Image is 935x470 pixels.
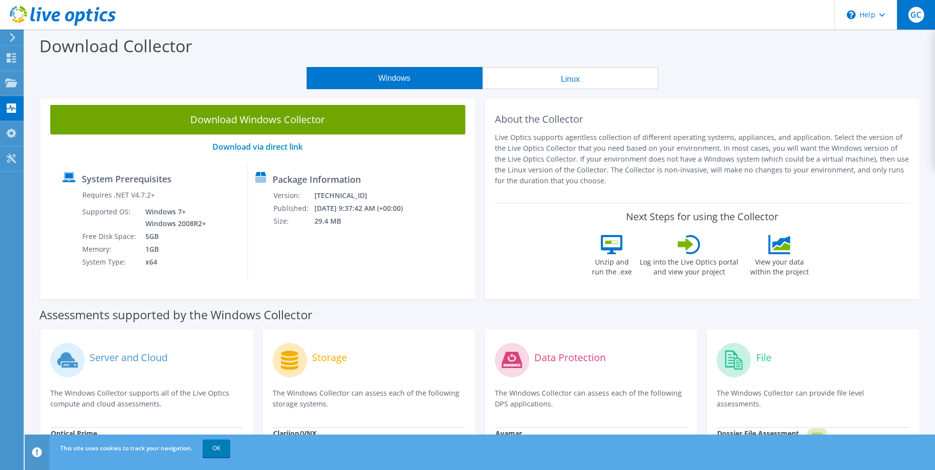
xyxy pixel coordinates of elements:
label: Unzip and run the .exe [589,254,634,277]
td: 1GB [138,243,208,256]
label: Assessments supported by the Windows Collector [39,310,312,320]
label: Download Collector [39,34,192,57]
strong: Avamar [495,429,522,438]
td: [TECHNICAL_ID] [314,189,416,202]
td: x64 [138,256,208,269]
strong: Dossier File Assessment [717,429,799,438]
td: System Type: [82,256,138,269]
a: Download Windows Collector [50,105,465,134]
p: The Windows Collector can assess each of the following DPS applications. [495,388,688,409]
td: Published: [273,202,314,215]
td: Version: [273,189,314,202]
td: 29.4 MB [314,215,416,228]
span: GC [908,7,924,23]
td: Free Disk Space: [82,230,138,243]
tspan: NEW! [812,431,822,436]
label: Server and Cloud [90,353,168,363]
label: Data Protection [534,353,606,363]
td: [DATE] 9:37:42 AM (+00:00) [314,202,416,215]
h2: About the Collector [495,113,910,125]
p: The Windows Collector can assess each of the following storage systems. [273,388,465,409]
p: The Windows Collector supports all of the Live Optics compute and cloud assessments. [50,388,243,409]
label: View your data within the project [744,254,815,277]
label: File [756,353,771,363]
label: Log into the Live Optics portal and view your project [639,254,739,277]
label: Requires .NET V4.7.2+ [82,190,155,200]
p: The Windows Collector can provide file level assessments. [717,388,909,409]
p: Live Optics supports agentless collection of different operating systems, appliances, and applica... [495,132,910,186]
td: 5GB [138,230,208,243]
label: Package Information [273,174,361,184]
td: Memory: [82,243,138,256]
label: Storage [312,353,347,363]
td: Size: [273,215,314,228]
svg: \n [847,10,856,19]
label: System Prerequisites [82,174,172,184]
strong: Clariion/VNX [273,429,316,438]
td: Windows 7+ Windows 2008R2+ [138,205,208,230]
a: OK [203,439,230,457]
td: Supported OS: [82,205,138,230]
label: Next Steps for using the Collector [626,211,778,223]
button: Windows [307,67,483,89]
strong: Optical Prime [51,429,97,438]
a: Download via direct link [212,141,303,152]
span: This site uses cookies to track your navigation. [60,444,192,452]
button: Linux [483,67,658,89]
